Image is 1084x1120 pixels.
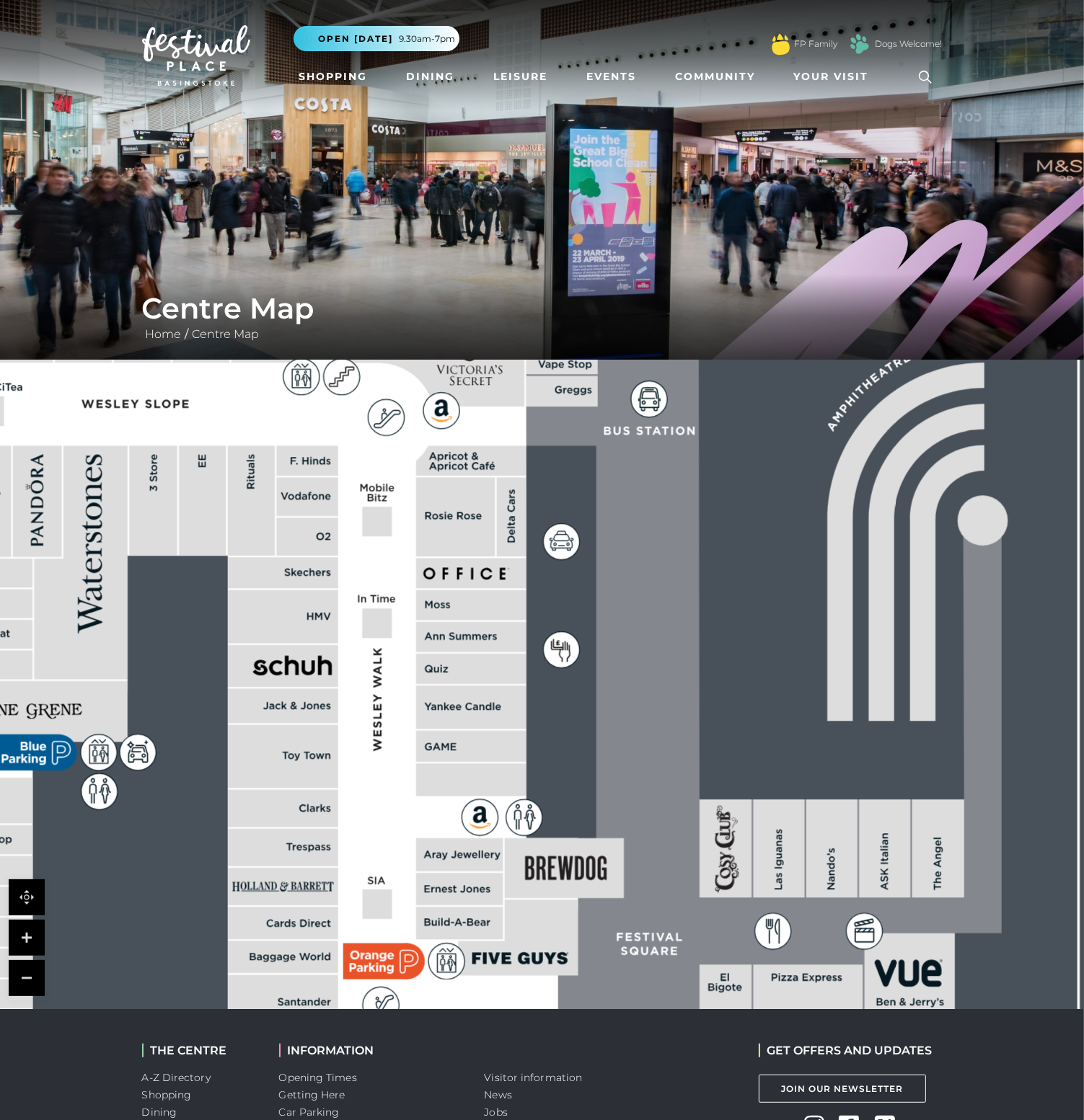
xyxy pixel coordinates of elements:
[485,1088,512,1101] a: News
[319,32,394,45] span: Open [DATE]
[142,1106,177,1119] a: Dining
[795,37,838,50] a: FP Family
[279,1071,357,1084] a: Opening Times
[294,26,459,51] button: Open [DATE] 9.30am-7pm
[142,25,250,86] img: Festival Place Logo
[142,1044,257,1057] h2: THE CENTRE
[142,327,185,341] a: Home
[400,63,460,90] a: Dining
[581,63,642,90] a: Events
[294,63,374,90] a: Shopping
[279,1106,340,1119] a: Car Parking
[759,1075,926,1103] a: Join Our Newsletter
[669,63,761,90] a: Community
[759,1044,933,1057] h2: GET OFFERS AND UPDATES
[142,1088,192,1101] a: Shopping
[876,37,943,50] a: Dogs Welcome!
[142,291,943,326] h1: Centre Map
[485,1071,583,1084] a: Visitor information
[142,1071,211,1084] a: A-Z Directory
[485,1106,508,1119] a: Jobs
[794,69,869,84] span: Your Visit
[279,1044,463,1057] h2: INFORMATION
[279,1088,345,1101] a: Getting Here
[131,291,953,343] div: /
[788,63,882,90] a: Your Visit
[400,32,456,45] span: 9.30am-7pm
[488,63,553,90] a: Leisure
[189,327,263,341] a: Centre Map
